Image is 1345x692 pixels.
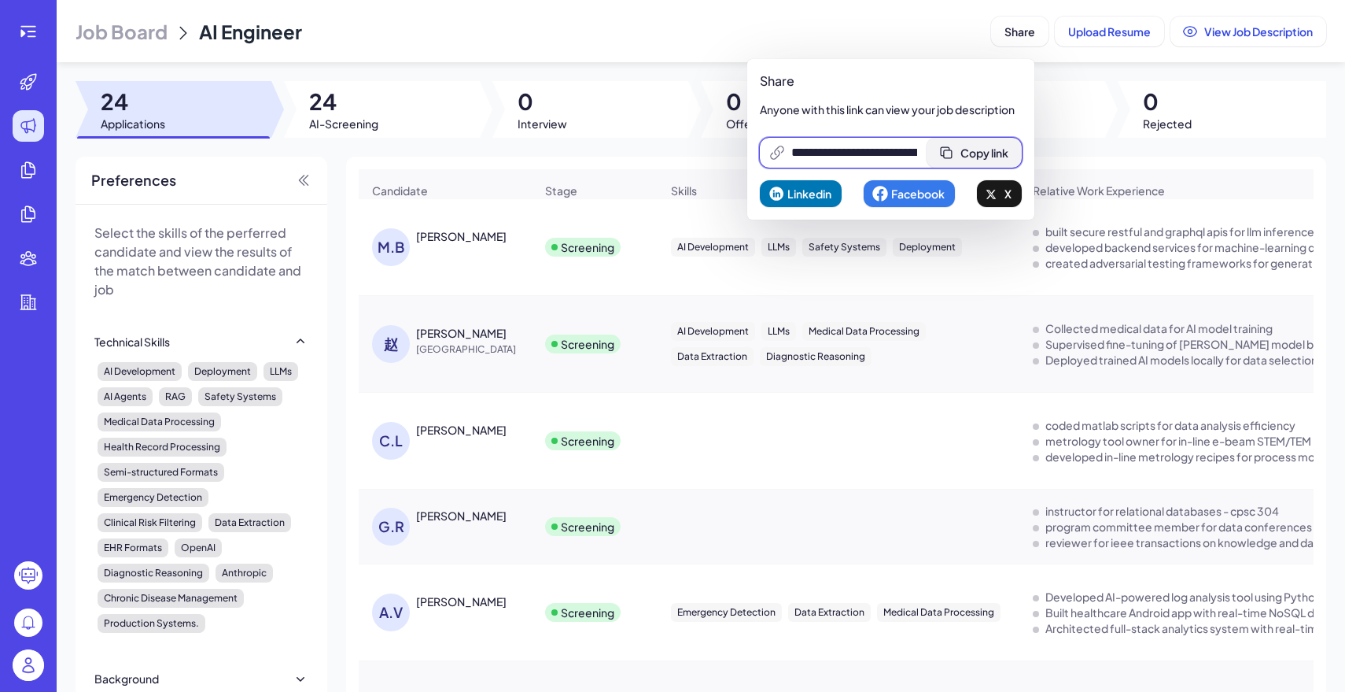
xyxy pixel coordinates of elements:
[98,463,224,482] div: Semi-structured Formats
[787,187,831,201] span: Linkedin
[877,603,1000,622] div: Medical Data Processing
[94,224,308,299] p: Select the skills of the perferred candidate and view the results of the match between candidate ...
[98,438,227,457] div: Health Record Processing
[788,603,871,622] div: Data Extraction
[1004,187,1012,201] span: X
[991,17,1048,46] button: Share
[98,564,209,583] div: Diagnostic Reasoning
[927,138,1022,168] button: Copy link
[372,594,410,631] div: A.V
[1204,24,1313,39] span: View Job Description
[1045,352,1317,368] div: Deployed trained AI models locally for data selection
[416,342,534,357] span: [GEOGRAPHIC_DATA]
[98,589,244,608] div: Chronic Disease Management
[198,387,282,406] div: Safety Systems
[518,87,567,116] span: 0
[416,508,507,524] div: Ganesh Ramesh
[216,564,273,583] div: Anthropic
[91,169,176,191] span: Preferences
[726,87,755,116] span: 0
[416,422,507,438] div: Changhui Lei
[98,513,202,532] div: Clinical Risk Filtering
[1045,519,1312,535] div: program committee member for data conferences
[1045,503,1279,519] div: instructor for relational databases - cpsc 304
[761,238,796,257] div: LLMs
[760,180,842,207] button: Linkedin
[561,519,614,535] div: Screening
[188,362,257,381] div: Deployment
[309,87,378,116] span: 24
[1170,17,1326,46] button: View Job Description
[94,671,159,686] div: Background
[891,187,945,201] span: Facebook
[760,102,1022,117] p: Anyone with this link can view your job description
[101,116,165,131] span: Applications
[1045,433,1311,449] div: metrology tool owner for in-line e-beam STEM/TEM
[98,387,153,406] div: AI Agents
[561,433,614,449] div: Screening
[94,334,170,350] div: Technical Skills
[98,614,205,633] div: Production Systems.
[175,538,222,557] div: OpenAI
[372,508,410,546] div: G.R
[1045,224,1314,239] div: built secure restful and graphql apis for llm inference
[726,116,755,131] span: Offer
[208,513,291,532] div: Data Extraction
[802,238,886,257] div: Safety Systems
[761,322,796,341] div: LLMs
[13,649,44,681] img: user_logo.png
[263,362,298,381] div: LLMs
[561,336,614,352] div: Screening
[1045,417,1295,433] div: coded matlab scripts for data analysis efficiency
[372,422,410,460] div: C.L
[98,488,208,507] div: Emergency Detection
[561,605,614,620] div: Screening
[1045,320,1273,336] div: Collected medical data for AI model training
[1143,116,1192,131] span: Rejected
[372,183,428,198] span: Candidate
[416,594,507,609] div: AMIT VASUDEV
[561,239,614,255] div: Screening
[671,322,755,341] div: AI Development
[671,347,754,366] div: Data Extraction
[98,413,221,431] div: Medical Data Processing
[372,228,410,266] div: M.B
[416,228,507,244] div: Mayank Bharati
[893,238,962,257] div: Deployment
[671,238,755,257] div: AI Development
[98,538,168,557] div: EHR Formats
[671,183,697,198] span: Skills
[671,603,782,622] div: Emergency Detection
[416,325,507,341] div: 赵祥
[372,325,410,363] div: 赵
[1033,183,1165,198] span: Relative Work Experience
[1004,24,1035,39] span: Share
[864,180,955,207] button: Facebook
[1068,24,1151,39] span: Upload Resume
[159,387,192,406] div: RAG
[101,87,165,116] span: 24
[518,116,567,131] span: Interview
[977,180,1022,207] button: X
[1055,17,1164,46] button: Upload Resume
[1143,87,1192,116] span: 0
[760,347,871,366] div: Diagnostic Reasoning
[98,362,182,381] div: AI Development
[802,322,926,341] div: Medical Data Processing
[960,146,1008,160] span: Copy link
[309,116,378,131] span: AI-Screening
[760,72,1022,91] p: Share
[76,19,168,44] span: Job Board
[545,183,577,198] span: Stage
[199,20,302,43] span: AI Engineer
